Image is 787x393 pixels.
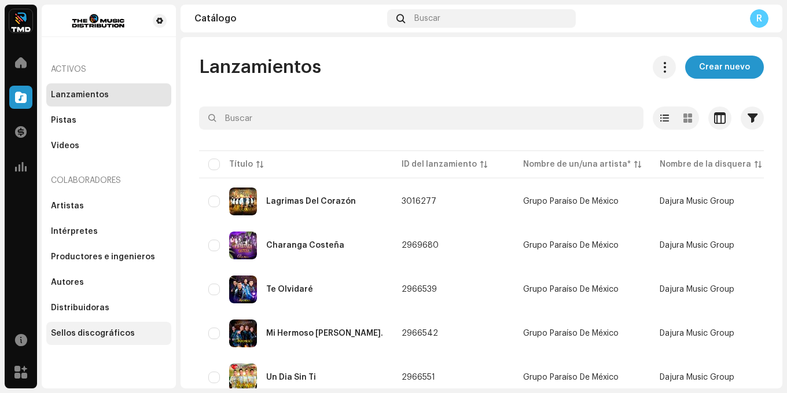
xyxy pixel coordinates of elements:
[46,109,171,132] re-m-nav-item: Pistas
[414,14,440,23] span: Buscar
[9,9,32,32] img: 622bc8f8-b98b-49b5-8c6c-3a84fb01c0a0
[229,319,257,347] img: 6b39e4c3-8074-4114-aa21-7961b111cc03
[199,56,321,79] span: Lanzamientos
[266,197,356,205] div: Lagrimas Del Corazón
[402,285,437,293] span: 2966539
[229,276,257,303] img: 9198334b-b5ea-4401-aeb1-bf7cb2a023d6
[523,373,641,381] span: Grupo Paraíso De México
[402,159,477,170] div: ID del lanzamiento
[523,197,619,205] div: Grupo Paraíso De México
[402,241,439,249] span: 2969680
[46,56,171,83] re-a-nav-header: Activos
[46,167,171,194] re-a-nav-header: Colaboradores
[266,329,383,337] div: Mi Hermoso Donato Guerra.
[266,373,316,381] div: Un Dia Sin Ti
[51,116,76,125] div: Pistas
[46,322,171,345] re-m-nav-item: Sellos discográficos
[660,197,734,205] span: Dajura Music Group
[402,373,435,381] span: 2966551
[229,232,257,259] img: ef584c13-76da-4d20-8496-e3afbbc513e2
[750,9,768,28] div: R
[51,201,84,211] div: Artistas
[523,241,619,249] div: Grupo Paraíso De México
[229,188,257,215] img: b4a9e325-127b-4ac2-8b62-4ca0d711651b
[46,296,171,319] re-m-nav-item: Distribuidoras
[51,278,84,287] div: Autores
[660,241,734,249] span: Dajura Music Group
[402,197,436,205] span: 3016277
[51,14,148,28] img: 0498a5b4-880d-4d38-a417-d0290ddc335b
[699,56,750,79] span: Crear nuevo
[229,363,257,391] img: c852e835-553c-4fe1-85a6-25cb5ef511b5
[46,220,171,243] re-m-nav-item: Intérpretes
[51,90,109,100] div: Lanzamientos
[266,285,313,293] div: Te Olvidaré
[523,373,619,381] div: Grupo Paraíso De México
[660,159,751,170] div: Nombre de la disquera
[229,159,253,170] div: Título
[46,194,171,218] re-m-nav-item: Artistas
[51,252,155,262] div: Productores e ingenieros
[46,134,171,157] re-m-nav-item: Videos
[523,285,619,293] div: Grupo Paraíso De México
[660,285,734,293] span: Dajura Music Group
[51,329,135,338] div: Sellos discográficos
[523,197,641,205] span: Grupo Paraíso De México
[523,241,641,249] span: Grupo Paraíso De México
[523,329,619,337] div: Grupo Paraíso De México
[523,285,641,293] span: Grupo Paraíso De México
[266,241,344,249] div: Charanga Costeña
[523,159,631,170] div: Nombre de un/una artista*
[660,373,734,381] span: Dajura Music Group
[51,227,98,236] div: Intérpretes
[46,245,171,269] re-m-nav-item: Productores e ingenieros
[685,56,764,79] button: Crear nuevo
[660,329,734,337] span: Dajura Music Group
[51,141,79,150] div: Videos
[46,271,171,294] re-m-nav-item: Autores
[199,106,643,130] input: Buscar
[523,329,641,337] span: Grupo Paraíso De México
[402,329,438,337] span: 2966542
[194,14,383,23] div: Catálogo
[46,83,171,106] re-m-nav-item: Lanzamientos
[51,303,109,313] div: Distribuidoras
